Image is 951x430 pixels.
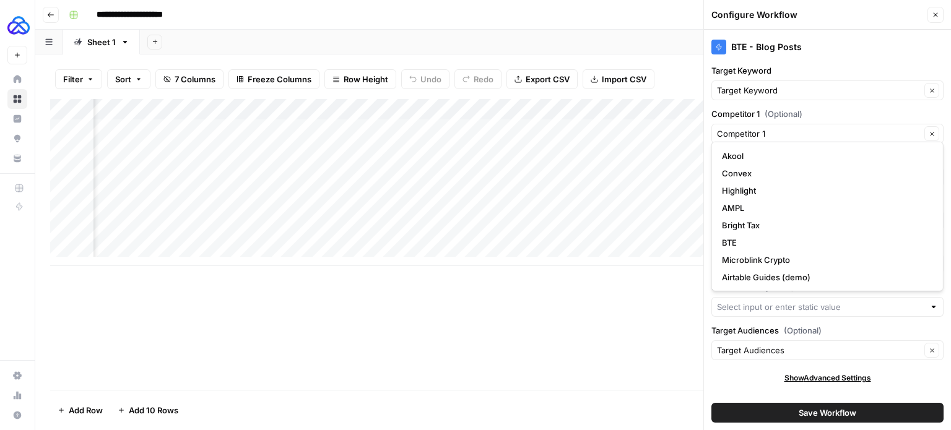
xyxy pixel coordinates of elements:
[7,89,27,109] a: Browse
[722,236,928,249] span: BTE
[324,69,396,89] button: Row Height
[7,405,27,425] button: Help + Support
[722,202,928,214] span: AMPL
[69,404,103,416] span: Add Row
[784,372,871,384] span: Show Advanced Settings
[7,366,27,385] a: Settings
[583,69,654,89] button: Import CSV
[7,10,27,41] button: Workspace: AUQ
[474,73,493,85] span: Redo
[454,69,502,89] button: Redo
[711,64,944,77] label: Target Keyword
[7,385,27,405] a: Usage
[401,69,449,89] button: Undo
[717,84,921,97] input: Target Keyword
[765,108,802,120] span: (Optional)
[175,73,215,85] span: 7 Columns
[711,324,944,337] label: Target Audiences
[717,301,924,313] input: Select input or enter static value
[110,400,186,420] button: Add 10 Rows
[722,271,928,283] span: Airtable Guides (demo)
[155,69,224,89] button: 7 Columns
[722,184,928,197] span: Highlight
[506,69,578,89] button: Export CSV
[602,73,646,85] span: Import CSV
[722,254,928,266] span: Microblink Crypto
[55,69,102,89] button: Filter
[129,404,178,416] span: Add 10 Rows
[115,73,131,85] span: Sort
[784,324,822,337] span: (Optional)
[7,129,27,148] a: Opportunities
[107,69,150,89] button: Sort
[248,73,311,85] span: Freeze Columns
[526,73,570,85] span: Export CSV
[7,109,27,129] a: Insights
[87,36,116,48] div: Sheet 1
[420,73,441,85] span: Undo
[711,403,944,423] button: Save Workflow
[717,344,921,356] input: Target Audiences
[344,73,388,85] span: Row Height
[228,69,319,89] button: Freeze Columns
[722,167,928,179] span: Convex
[717,127,921,140] input: Competitor 1
[722,219,928,231] span: Bright Tax
[799,406,856,419] span: Save Workflow
[63,73,83,85] span: Filter
[50,400,110,420] button: Add Row
[7,148,27,168] a: Your Data
[711,108,944,120] label: Competitor 1
[711,40,944,54] div: BTE - Blog Posts
[63,30,140,54] a: Sheet 1
[7,69,27,89] a: Home
[722,150,928,162] span: Akool
[7,14,30,37] img: AUQ Logo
